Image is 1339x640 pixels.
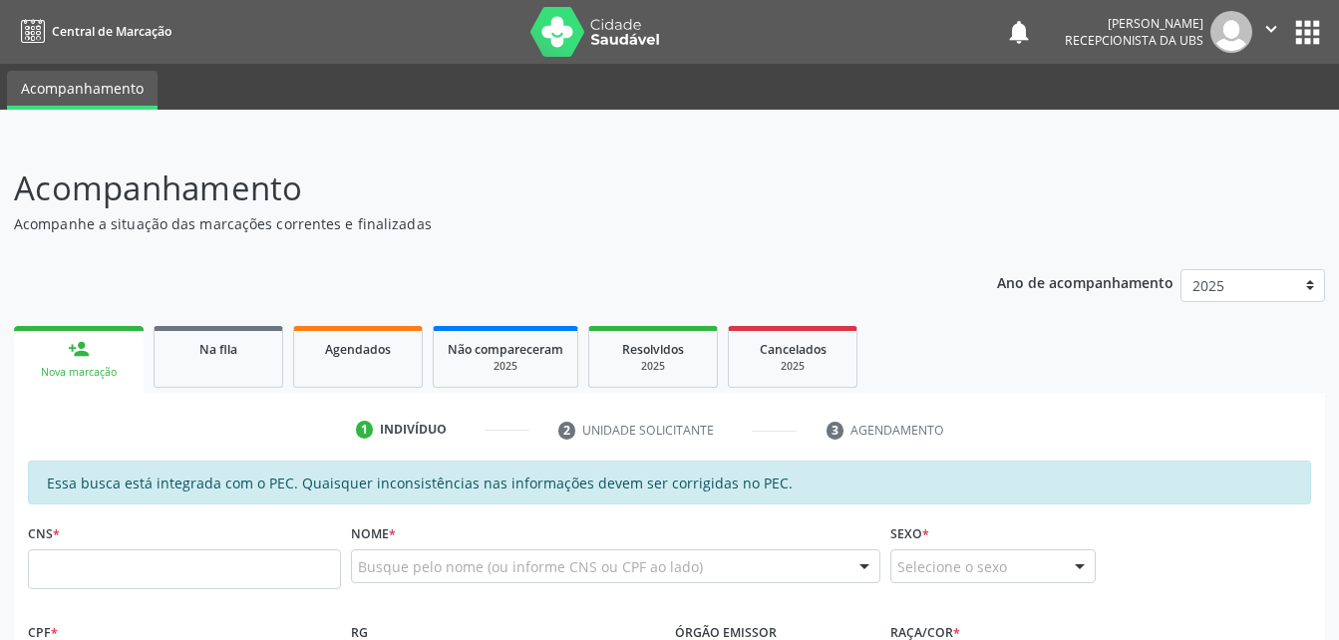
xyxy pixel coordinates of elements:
p: Acompanhe a situação das marcações correntes e finalizadas [14,213,932,234]
i:  [1260,18,1282,40]
div: 2025 [603,359,703,374]
div: 2025 [743,359,842,374]
button:  [1252,11,1290,53]
div: 2025 [448,359,563,374]
p: Ano de acompanhamento [997,269,1173,294]
a: Acompanhamento [7,71,158,110]
button: notifications [1005,18,1033,46]
span: Agendados [325,341,391,358]
span: Cancelados [760,341,827,358]
label: Sexo [890,518,929,549]
div: Essa busca está integrada com o PEC. Quaisquer inconsistências nas informações devem ser corrigid... [28,461,1311,504]
span: Selecione o sexo [897,556,1007,577]
span: Central de Marcação [52,23,171,40]
div: person_add [68,338,90,360]
div: 1 [356,421,374,439]
span: Recepcionista da UBS [1065,32,1203,49]
label: Nome [351,518,396,549]
div: Nova marcação [28,365,130,380]
p: Acompanhamento [14,163,932,213]
a: Central de Marcação [14,15,171,48]
span: Resolvidos [622,341,684,358]
span: Não compareceram [448,341,563,358]
img: img [1210,11,1252,53]
div: Indivíduo [380,421,447,439]
span: Na fila [199,341,237,358]
span: Busque pelo nome (ou informe CNS ou CPF ao lado) [358,556,703,577]
label: CNS [28,518,60,549]
button: apps [1290,15,1325,50]
div: [PERSON_NAME] [1065,15,1203,32]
